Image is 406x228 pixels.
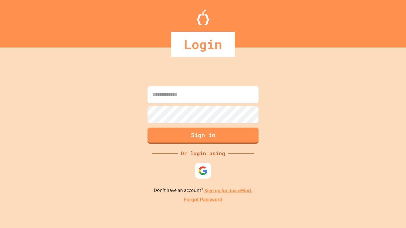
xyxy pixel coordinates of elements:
[184,196,222,204] a: Forgot Password
[154,187,252,194] p: Don't have an account?
[198,166,208,175] img: google-icon.svg
[204,187,252,194] a: Sign up for JuiceMind.
[147,128,259,144] button: Sign in
[171,32,235,57] div: Login
[178,149,228,157] div: Or login using
[197,9,209,25] img: Logo.svg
